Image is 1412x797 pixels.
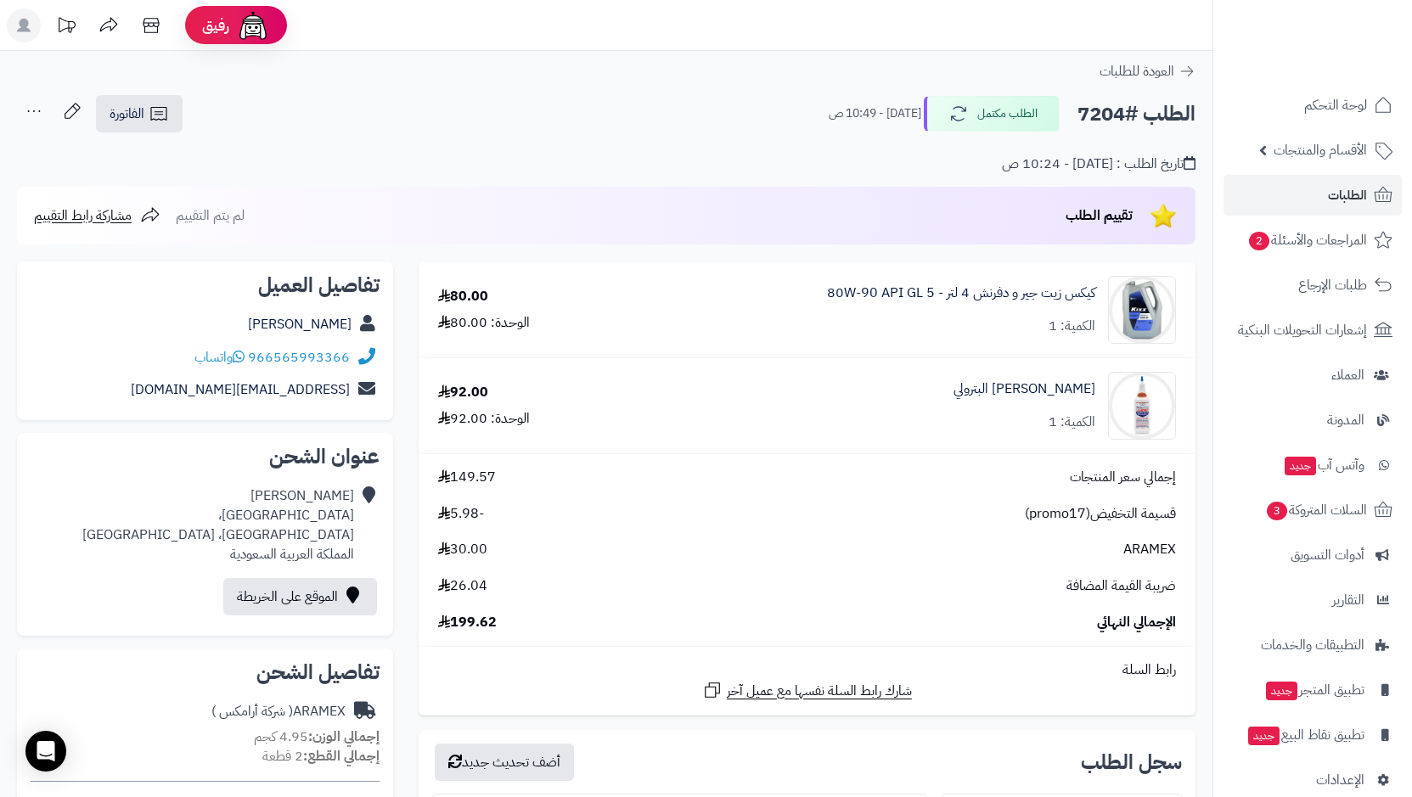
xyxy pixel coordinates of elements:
span: تقييم الطلب [1066,205,1133,226]
h2: تفاصيل العميل [31,275,380,295]
small: [DATE] - 10:49 ص [829,105,921,122]
div: الكمية: 1 [1049,317,1095,336]
span: قسيمة التخفيض(promo17) [1025,504,1176,524]
a: لوحة التحكم [1224,85,1402,126]
span: الطلبات [1328,183,1367,207]
span: الإجمالي النهائي [1097,613,1176,632]
a: تحديثات المنصة [45,8,87,47]
img: ai-face.png [236,8,270,42]
div: تاريخ الطلب : [DATE] - 10:24 ص [1002,154,1195,174]
span: المدونة [1327,408,1364,432]
div: ARAMEX [211,702,346,721]
div: الكمية: 1 [1049,413,1095,432]
span: 3 [1267,502,1287,520]
a: واتساب [194,347,245,368]
a: إشعارات التحويلات البنكية [1224,310,1402,351]
a: العملاء [1224,355,1402,396]
span: 2 [1249,232,1269,250]
span: 30.00 [438,540,487,559]
div: Open Intercom Messenger [25,731,66,772]
a: تطبيق المتجرجديد [1224,670,1402,710]
a: المراجعات والأسئلة2 [1224,220,1402,261]
span: تطبيق المتجر [1264,678,1364,702]
a: التطبيقات والخدمات [1224,625,1402,665]
a: تطبيق نقاط البيعجديد [1224,715,1402,755]
span: طلبات الإرجاع [1298,273,1367,297]
span: 199.62 [438,613,497,632]
a: طلبات الإرجاع [1224,265,1402,306]
span: التطبيقات والخدمات [1261,633,1364,657]
span: تطبيق نقاط البيع [1246,723,1364,747]
h3: سجل الطلب [1081,752,1182,772]
button: الطلب مكتمل [924,96,1060,132]
h2: تفاصيل الشحن [31,662,380,682]
span: مشاركة رابط التقييم [34,205,132,226]
span: التقارير [1332,588,1364,612]
div: الوحدة: 80.00 [438,313,530,333]
span: أدوات التسويق [1291,543,1364,567]
div: 80.00 [438,287,488,306]
span: إشعارات التحويلات البنكية [1238,318,1367,342]
a: 966565993366 [248,347,350,368]
a: [EMAIL_ADDRESS][DOMAIN_NAME] [131,379,350,400]
a: كيكس زيت جير و دفرنش 4 لتر - 80W-90 API GL 5 [827,283,1095,303]
a: الموقع على الخريطة [223,578,377,615]
a: أدوات التسويق [1224,535,1402,575]
span: ( شركة أرامكس ) [211,701,293,721]
span: العودة للطلبات [1100,61,1174,81]
a: العودة للطلبات [1100,61,1195,81]
span: 149.57 [438,468,496,487]
div: الوحدة: 92.00 [438,409,530,429]
a: السلات المتروكة3 [1224,490,1402,530]
small: 2 قطعة [262,746,380,766]
strong: إجمالي الوزن: [308,727,380,747]
span: المراجعات والأسئلة [1247,228,1367,252]
span: شارك رابط السلة نفسها مع عميل آخر [727,682,912,701]
a: الفاتورة [96,95,183,132]
span: جديد [1266,682,1297,700]
span: العملاء [1331,363,1364,387]
strong: إجمالي القطع: [303,746,380,766]
img: 80W90%20K-90x90.jpg [1109,276,1175,344]
span: لم يتم التقييم [176,205,245,226]
div: [PERSON_NAME] [GEOGRAPHIC_DATA]، [GEOGRAPHIC_DATA]، [GEOGRAPHIC_DATA] المملكة العربية السعودية [82,486,354,564]
button: أضف تحديث جديد [435,744,574,781]
span: الأقسام والمنتجات [1274,138,1367,162]
a: مشاركة رابط التقييم [34,205,160,226]
img: 1660394314-HD%20LUCAS-90x90.jpg [1109,372,1175,440]
a: [PERSON_NAME] [248,314,352,334]
a: وآتس آبجديد [1224,445,1402,485]
a: المدونة [1224,400,1402,441]
a: التقارير [1224,580,1402,620]
span: إجمالي سعر المنتجات [1070,468,1176,487]
a: [PERSON_NAME] البترولي [954,379,1095,399]
span: جديد [1285,457,1316,475]
div: رابط السلة [425,660,1189,680]
span: -5.98 [438,504,484,524]
small: 4.95 كجم [254,727,380,747]
span: جديد [1248,727,1280,745]
a: الطلبات [1224,175,1402,216]
span: رفيق [202,15,229,36]
span: 26.04 [438,576,487,596]
a: شارك رابط السلة نفسها مع عميل آخر [702,680,912,701]
span: ضريبة القيمة المضافة [1066,576,1176,596]
span: وآتس آب [1283,453,1364,477]
div: 92.00 [438,383,488,402]
span: السلات المتروكة [1265,498,1367,522]
h2: الطلب #7204 [1077,97,1195,132]
span: ARAMEX [1123,540,1176,559]
h2: عنوان الشحن [31,446,380,467]
span: لوحة التحكم [1304,93,1367,117]
span: الإعدادات [1316,768,1364,792]
span: الفاتورة [110,104,144,124]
